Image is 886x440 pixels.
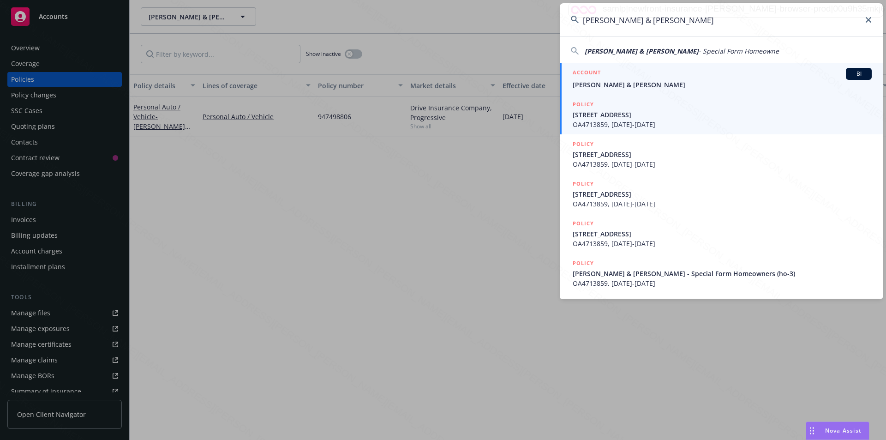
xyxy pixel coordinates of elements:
h5: POLICY [573,179,594,188]
span: OA4713859, [DATE]-[DATE] [573,159,872,169]
span: OA4713859, [DATE]-[DATE] [573,199,872,209]
div: Drag to move [806,422,818,440]
h5: POLICY [573,219,594,228]
h5: ACCOUNT [573,68,601,79]
h5: POLICY [573,259,594,268]
span: [STREET_ADDRESS] [573,110,872,120]
h5: POLICY [573,100,594,109]
span: [STREET_ADDRESS] [573,229,872,239]
span: Nova Assist [825,427,862,434]
a: ACCOUNTBI[PERSON_NAME] & [PERSON_NAME] [560,63,883,95]
button: Nova Assist [806,422,869,440]
a: POLICY[STREET_ADDRESS]OA4713859, [DATE]-[DATE] [560,174,883,214]
a: POLICY[STREET_ADDRESS]OA4713859, [DATE]-[DATE] [560,214,883,253]
span: - Special Form Homeowne [699,47,779,55]
span: OA4713859, [DATE]-[DATE] [573,120,872,129]
a: POLICY[STREET_ADDRESS]OA4713859, [DATE]-[DATE] [560,134,883,174]
a: POLICY[STREET_ADDRESS]OA4713859, [DATE]-[DATE] [560,95,883,134]
span: [STREET_ADDRESS] [573,189,872,199]
a: POLICY[PERSON_NAME] & [PERSON_NAME] - Special Form Homeowners (ho-3)OA4713859, [DATE]-[DATE] [560,253,883,293]
input: Search... [560,3,883,36]
span: [PERSON_NAME] & [PERSON_NAME] - Special Form Homeowners (ho-3) [573,269,872,278]
span: [PERSON_NAME] & [PERSON_NAME] [573,80,872,90]
span: [PERSON_NAME] & [PERSON_NAME] [585,47,699,55]
span: OA4713859, [DATE]-[DATE] [573,278,872,288]
span: BI [850,70,868,78]
span: [STREET_ADDRESS] [573,150,872,159]
h5: POLICY [573,139,594,149]
span: OA4713859, [DATE]-[DATE] [573,239,872,248]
